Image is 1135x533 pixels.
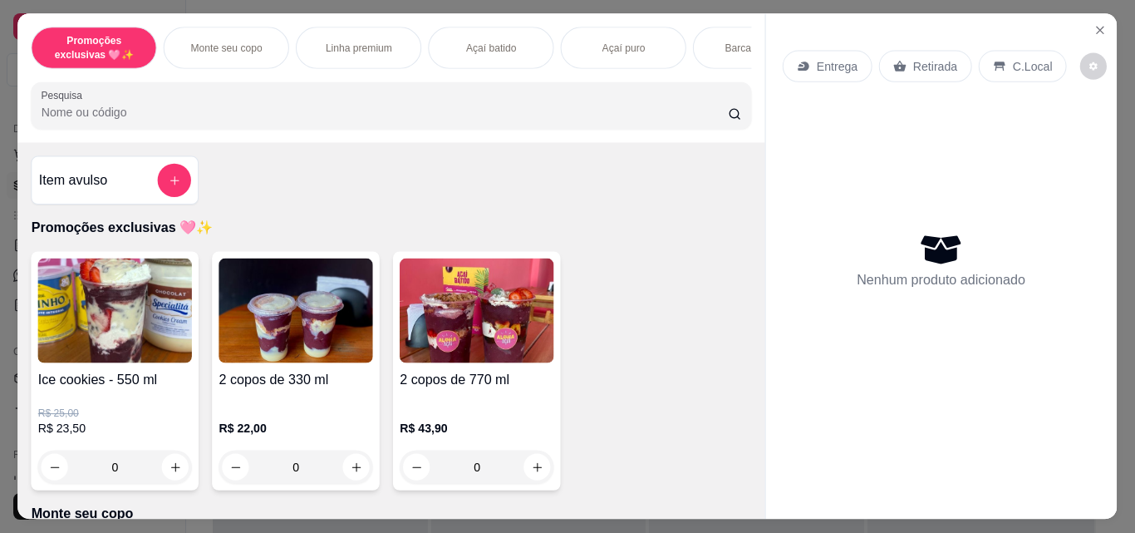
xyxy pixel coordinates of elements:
[219,370,374,390] h4: 2 copos de 330 ml
[219,421,374,437] p: R$ 22,00
[42,454,68,481] button: decrease-product-quantity
[42,88,88,102] label: Pesquisa
[38,421,193,437] p: R$ 23,50
[1080,53,1107,80] button: decrease-product-quantity
[39,170,107,190] h4: Item avulso
[32,219,751,239] p: Promoções exclusivas 🩷✨
[162,454,189,481] button: increase-product-quantity
[466,42,517,55] p: Açaí batido
[42,105,728,121] input: Pesquisa
[400,370,555,390] h4: 2 copos de 770 ml
[38,259,193,363] img: product-image
[38,407,193,421] p: R$ 25,00
[38,370,193,390] h4: Ice cookies - 550 ml
[913,58,957,75] p: Retirada
[817,58,857,75] p: Entrega
[158,164,191,197] button: add-separate-item
[725,42,788,55] p: Barca de açaí
[400,259,555,363] img: product-image
[219,259,374,363] img: product-image
[1013,58,1053,75] p: C.Local
[191,42,263,55] p: Monte seu copo
[326,42,392,55] p: Linha premium
[32,505,751,525] p: Monte seu copo
[602,42,646,55] p: Açaí puro
[400,421,555,437] p: R$ 43,90
[857,270,1026,290] p: Nenhum produto adicionado
[1087,17,1113,44] button: Close
[46,35,143,62] p: Promoções exclusivas 🩷✨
